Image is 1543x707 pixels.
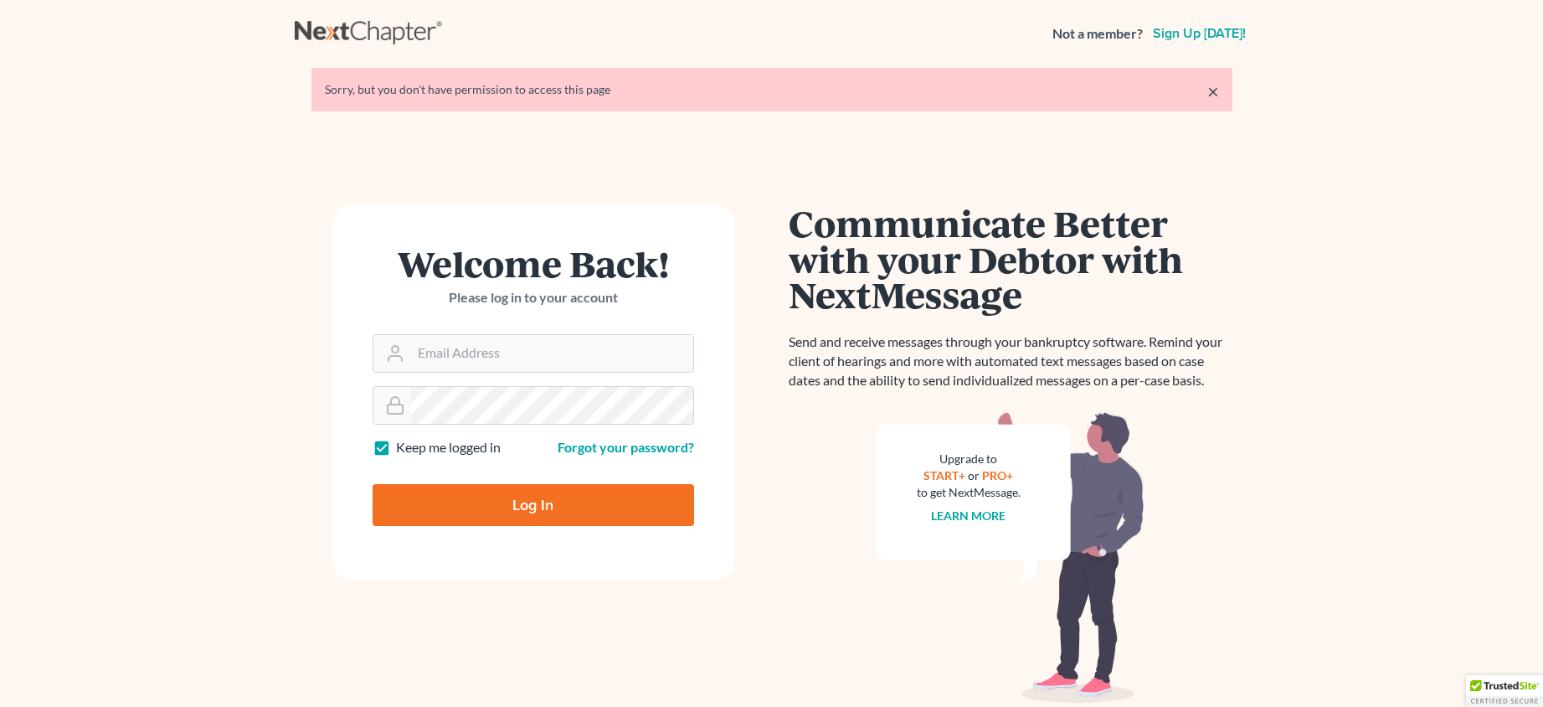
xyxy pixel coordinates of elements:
[917,484,1021,501] div: to get NextMessage.
[1466,675,1543,707] div: TrustedSite Certified
[373,484,694,526] input: Log In
[789,205,1232,312] h1: Communicate Better with your Debtor with NextMessage
[1150,27,1249,40] a: Sign up [DATE]!
[917,451,1021,467] div: Upgrade to
[968,468,980,483] span: or
[396,438,501,457] label: Keep me logged in
[1052,24,1143,44] strong: Not a member?
[558,439,694,455] a: Forgot your password?
[411,335,693,372] input: Email Address
[1207,81,1219,101] a: ×
[325,81,1219,98] div: Sorry, but you don't have permission to access this page
[931,508,1006,523] a: Learn more
[373,245,694,281] h1: Welcome Back!
[373,288,694,307] p: Please log in to your account
[923,468,965,483] a: START+
[789,333,1232,390] p: Send and receive messages through your bankruptcy software. Remind your client of hearings and mo...
[982,468,1013,483] a: PRO+
[877,410,1144,704] img: nextmessage_bg-59042aed3d76b12b5cd301f8e5b87938c9018125f34e5fa2b7a6b67550977c72.svg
